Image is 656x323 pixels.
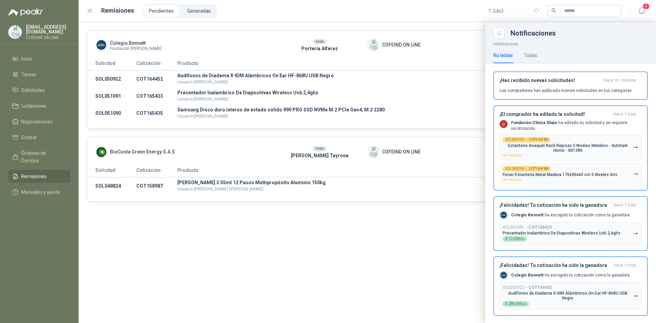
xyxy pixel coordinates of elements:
span: hace 31 minutos [604,78,636,83]
b: COT165433 [529,225,552,230]
span: Negociaciones [21,118,53,125]
a: Órdenes de Compra [8,147,70,167]
div: Notificaciones [510,30,648,37]
span: Por recotizar [503,153,522,157]
h3: ¡Felicidades! Tu cotización ha sido la ganadora [500,202,611,208]
p: Fixser Estantería Metal Madera 176x90x40 cm 5 Niveles Gris [503,172,617,177]
p: ha escogido tu cotización como la ganadora [511,212,630,218]
img: Company Logo [500,271,507,279]
h1: Remisiones [101,6,134,15]
button: SOL050799→COT164184Estanteria Anaquel Rack Repisas 5 Niveles Metalico - Gutstark Home - 801380Por... [500,134,642,160]
span: ,00 [522,302,526,306]
span: Solicitudes [21,86,45,94]
p: SOL051091 → [503,225,552,230]
p: Los compradores han publicado nuevas solicitudes en tus categorías. [500,88,633,94]
span: search [551,8,556,13]
b: Colegio Bennett [511,273,544,278]
div: $ [503,301,529,307]
a: Negociaciones [8,115,70,128]
p: Audífonos de Diadema X-KIM Alámbricos On Ear HF-868U USB Negro [503,291,633,300]
p: Estanteria Anaquel Rack Repisas 5 Niveles Metalico - Gutstark Home - 801380 [503,143,633,153]
a: Inicio [8,52,70,65]
h3: ¡Felicidades! Tu cotización ha sido la ganadora [500,263,611,268]
div: No leídas [493,52,513,59]
img: Logo peakr [8,8,43,16]
span: 72.000 [509,237,524,241]
a: Solicitudes [8,84,70,97]
p: ha editado su solicitud y se requiere recotización. [511,120,642,132]
b: COT164188 [529,167,548,171]
a: Cotizar [8,131,70,144]
h3: ¡Has recibido nuevas solicitudes! [500,78,601,83]
b: Colegio Bennett [511,213,544,217]
p: Notificaciones [485,39,656,48]
div: Todas [524,52,537,59]
img: Company Logo [500,211,507,219]
span: 4 [642,3,650,10]
span: Cotizar [21,134,37,141]
button: SOL050799→COT164188Fixser Estantería Metal Madera 176x90x40 cm 5 Niveles GrisPor recotizar [500,163,642,185]
button: ¡El comprador ha editado la solicitud!hace 1 hora Company LogoFundación Clínica Shaio ha editado ... [493,105,648,191]
button: SOL050922→COT164452Audífonos de Diadema X-KIM Alámbricos On Ear HF-868U USB Negro$285.000,00 [500,282,642,310]
a: Pendientes [143,5,179,17]
a: Remisiones [8,170,70,183]
button: ¡Has recibido nuevas solicitudes!hace 31 minutos Los compradores han publicado nuevas solicitudes... [493,71,648,100]
b: COT164184 [529,138,548,142]
span: Licitaciones [21,102,46,110]
span: Por recotizar [503,178,522,181]
button: ¡Felicidades! Tu cotización ha sido la ganadorahace 1 hora Company LogoColegio Bennett ha escogid... [493,256,648,316]
span: Órdenes de Compra [21,149,64,164]
span: Tareas [21,71,36,78]
div: 1 - 2 de 2 [488,5,525,16]
button: 4 [635,5,648,17]
span: 285.000 [509,302,526,306]
b: COT164452 [529,285,552,290]
b: Fundación Clínica Shaio [511,120,557,125]
div: SOL050799 → [503,137,551,143]
a: Tareas [8,68,70,81]
span: hace 1 hora [614,263,636,268]
p: COFEIND ON LINE [26,36,70,40]
button: SOL051091→COT165433Presentador Inalambrico De Diapositivas Wireless Usb 2,4ghz$72.000,00 [500,222,642,245]
div: $ [503,236,527,242]
span: ,00 [520,238,524,241]
span: Inicio [21,55,32,63]
p: SOL050922 → [503,285,552,290]
a: Licitaciones [8,99,70,112]
span: hace 1 hora [614,202,636,208]
h3: ¡El comprador ha editado la solicitud! [500,111,611,117]
div: SOL050799 → [503,166,551,172]
p: [EMAIL_ADDRESS][DOMAIN_NAME] [26,25,70,34]
p: ha escogido tu cotización como la ganadora [511,272,630,278]
a: Generadas [182,5,216,17]
a: Manuales y ayuda [8,186,70,199]
img: Company Logo [500,120,507,128]
p: Presentador Inalambrico De Diapositivas Wireless Usb 2,4ghz [503,231,620,235]
span: hace 1 hora [614,111,636,117]
span: Manuales y ayuda [21,188,60,196]
img: Company Logo [9,26,22,39]
button: Close [493,27,505,39]
button: ¡Felicidades! Tu cotización ha sido la ganadorahace 1 hora Company LogoColegio Bennett ha escogid... [493,196,648,251]
span: Remisiones [21,173,46,180]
